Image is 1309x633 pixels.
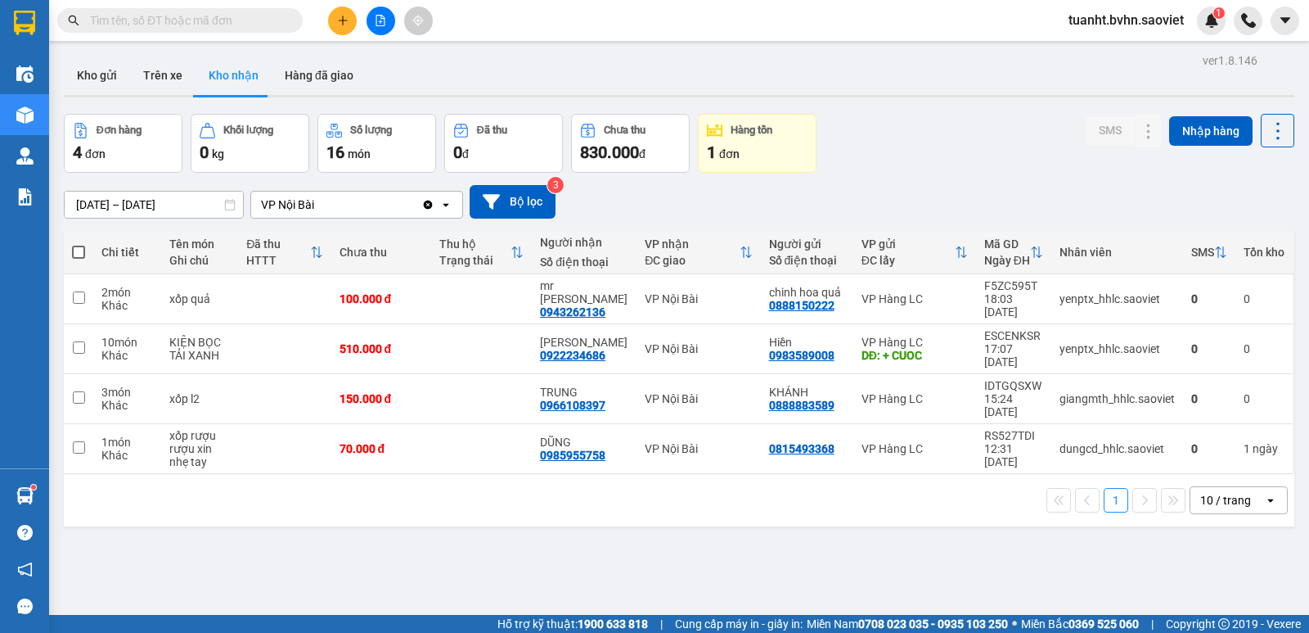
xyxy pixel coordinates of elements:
[238,231,331,274] th: Toggle SortBy
[540,236,628,249] div: Người nhận
[540,386,628,399] div: TRUNG
[1218,618,1230,630] span: copyright
[769,237,845,251] div: Người gửi
[861,237,955,251] div: VP gửi
[858,617,1008,631] strong: 0708 023 035 - 0935 103 250
[444,114,563,173] button: Đã thu0đ
[97,124,142,136] div: Đơn hàng
[101,436,153,449] div: 1 món
[1151,615,1154,633] span: |
[1244,246,1284,259] div: Tồn kho
[719,147,740,161] span: đơn
[453,142,462,162] span: 0
[1213,7,1225,19] sup: 1
[191,114,309,173] button: Khối lượng0kg
[1191,442,1227,455] div: 0
[196,56,272,95] button: Kho nhận
[404,7,433,35] button: aim
[246,237,309,251] div: Đã thu
[200,142,209,162] span: 0
[571,114,690,173] button: Chưa thu830.000đ
[604,124,646,136] div: Chưa thu
[64,56,130,95] button: Kho gửi
[246,254,309,267] div: HTTT
[212,147,224,161] span: kg
[645,342,752,355] div: VP Nội Bài
[861,392,968,405] div: VP Hàng LC
[1059,392,1175,405] div: giangmth_hhlc.saoviet
[984,237,1030,251] div: Mã GD
[1244,442,1284,455] div: 1
[470,185,556,219] button: Bộ lọc
[340,246,424,259] div: Chưa thu
[1191,292,1227,305] div: 0
[101,246,153,259] div: Chi tiết
[169,442,230,468] div: rượu xin nhẹ tay
[17,525,33,540] span: question-circle
[639,147,646,161] span: đ
[101,386,153,399] div: 3 món
[1244,392,1284,405] div: 0
[348,147,371,161] span: món
[984,279,1043,292] div: F5ZC595T
[439,237,511,251] div: Thu hộ
[1021,615,1139,633] span: Miền Bắc
[328,7,357,35] button: plus
[1183,231,1235,274] th: Toggle SortBy
[130,56,196,95] button: Trên xe
[645,442,752,455] div: VP Nội Bài
[367,7,395,35] button: file-add
[65,192,243,218] input: Select a date range.
[101,349,153,362] div: Khác
[540,349,605,362] div: 0922234686
[326,142,344,162] span: 16
[1086,115,1135,145] button: SMS
[976,231,1051,274] th: Toggle SortBy
[169,392,230,405] div: xốp l2
[984,342,1043,368] div: 17:07 [DATE]
[1059,442,1175,455] div: dungcd_hhlc.saoviet
[31,485,36,490] sup: 1
[861,254,955,267] div: ĐC lấy
[316,197,317,213] input: Selected VP Nội Bài.
[675,615,803,633] span: Cung cấp máy in - giấy in:
[169,336,230,362] div: KIỆN BỌC TẢI XANH
[169,292,230,305] div: xốp quả
[16,147,34,165] img: warehouse-icon
[350,124,392,136] div: Số lượng
[853,231,976,274] th: Toggle SortBy
[540,436,628,449] div: DŨNG
[1244,292,1284,305] div: 0
[1244,342,1284,355] div: 0
[984,329,1043,342] div: ESCENKSR
[984,429,1043,442] div: RS527TDI
[101,449,153,462] div: Khác
[540,255,628,269] div: Số điện thoại
[340,342,424,355] div: 510.000 đ
[769,254,845,267] div: Số điện thoại
[101,336,153,349] div: 10 món
[375,15,386,26] span: file-add
[769,336,845,349] div: Hiền
[16,487,34,504] img: warehouse-icon
[1059,292,1175,305] div: yenptx_hhlc.saoviet
[1012,621,1017,627] span: ⚪️
[223,124,273,136] div: Khối lượng
[14,11,35,35] img: logo-vxr
[1203,52,1257,70] div: ver 1.8.146
[1104,488,1128,513] button: 1
[660,615,663,633] span: |
[1216,7,1221,19] span: 1
[340,292,424,305] div: 100.000 đ
[540,279,628,305] div: mr tạo
[645,254,739,267] div: ĐC giao
[16,66,34,83] img: warehouse-icon
[439,198,452,211] svg: open
[1191,392,1227,405] div: 0
[439,254,511,267] div: Trạng thái
[1068,617,1139,631] strong: 0369 525 060
[540,399,605,412] div: 0966108397
[540,449,605,462] div: 0985955758
[477,124,507,136] div: Đã thu
[90,11,283,29] input: Tìm tên, số ĐT hoặc mã đơn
